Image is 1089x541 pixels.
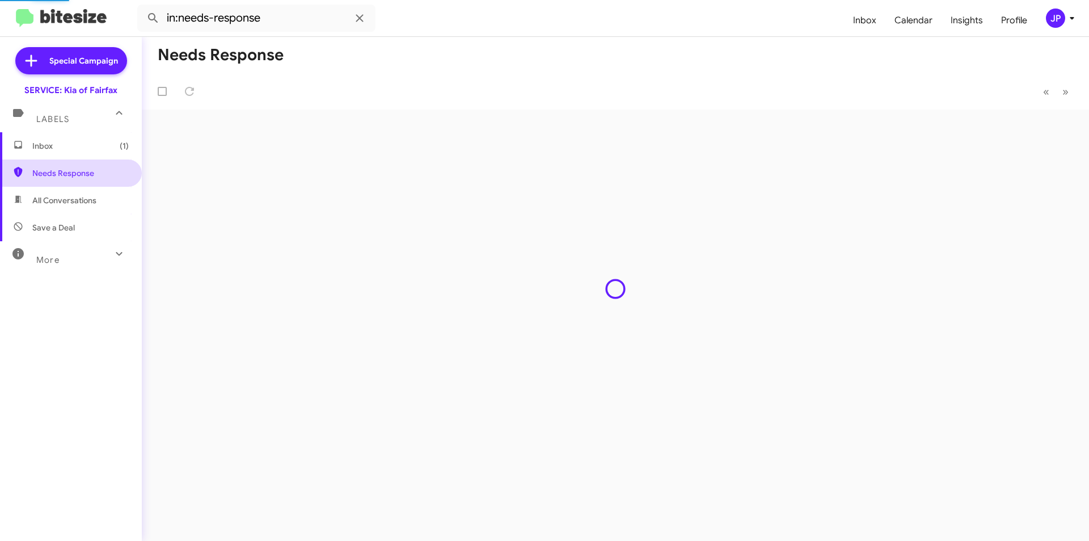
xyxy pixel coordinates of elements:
[15,47,127,74] a: Special Campaign
[32,167,129,179] span: Needs Response
[1046,9,1065,28] div: JP
[1036,9,1077,28] button: JP
[36,114,69,124] span: Labels
[158,46,284,64] h1: Needs Response
[24,85,117,96] div: SERVICE: Kia of Fairfax
[942,4,992,37] a: Insights
[1037,80,1075,103] nav: Page navigation example
[1056,80,1075,103] button: Next
[32,222,75,233] span: Save a Deal
[49,55,118,66] span: Special Campaign
[36,255,60,265] span: More
[1036,80,1056,103] button: Previous
[32,140,129,152] span: Inbox
[1043,85,1049,99] span: «
[32,195,96,206] span: All Conversations
[885,4,942,37] a: Calendar
[844,4,885,37] a: Inbox
[137,5,375,32] input: Search
[1062,85,1069,99] span: »
[992,4,1036,37] a: Profile
[120,140,129,152] span: (1)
